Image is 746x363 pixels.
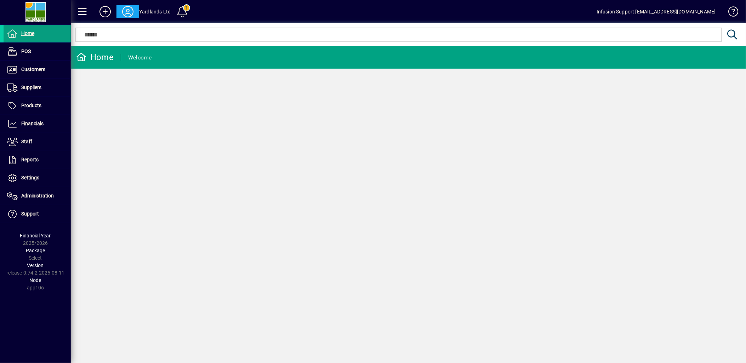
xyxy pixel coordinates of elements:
[4,169,71,187] a: Settings
[4,115,71,133] a: Financials
[21,85,41,90] span: Suppliers
[20,233,51,238] span: Financial Year
[4,79,71,97] a: Suppliers
[116,5,139,18] button: Profile
[4,151,71,169] a: Reports
[139,6,171,17] div: Yardlands Ltd
[94,5,116,18] button: Add
[27,263,44,268] span: Version
[21,48,31,54] span: POS
[21,139,32,144] span: Staff
[597,6,716,17] div: Infusion Support [EMAIL_ADDRESS][DOMAIN_NAME]
[4,97,71,115] a: Products
[21,193,54,198] span: Administration
[30,277,41,283] span: Node
[21,67,45,72] span: Customers
[21,30,34,36] span: Home
[76,52,114,63] div: Home
[4,187,71,205] a: Administration
[21,121,44,126] span: Financials
[4,133,71,151] a: Staff
[723,1,737,24] a: Knowledge Base
[21,157,39,162] span: Reports
[21,103,41,108] span: Products
[21,175,39,180] span: Settings
[26,248,45,253] span: Package
[4,205,71,223] a: Support
[4,43,71,60] a: POS
[21,211,39,217] span: Support
[4,61,71,79] a: Customers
